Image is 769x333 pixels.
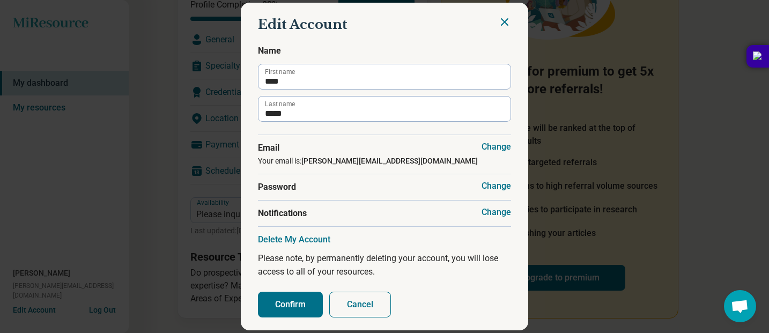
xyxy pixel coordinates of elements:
[482,207,511,218] button: Change
[258,142,511,154] span: Email
[258,207,511,220] span: Notifications
[258,234,330,245] button: Delete My Account
[258,157,478,165] span: Your email is:
[482,142,511,152] button: Change
[301,157,478,165] strong: [PERSON_NAME][EMAIL_ADDRESS][DOMAIN_NAME]
[498,16,511,28] button: Close
[258,45,511,57] span: Name
[482,181,511,191] button: Change
[258,251,511,279] p: Please note, by permanently deleting your account, you will lose access to all of your resources.
[329,292,391,317] button: Cancel
[258,292,323,317] button: Confirm
[258,181,511,194] span: Password
[258,16,511,34] h2: Edit Account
